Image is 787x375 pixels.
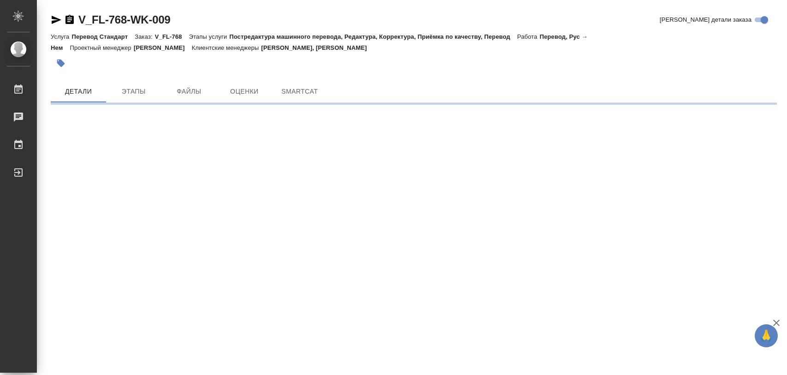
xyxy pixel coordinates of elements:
p: Постредактура машинного перевода, Редактура, Корректура, Приёмка по качеству, Перевод [229,33,517,40]
p: Работа [517,33,540,40]
span: Файлы [167,86,211,97]
span: SmartCat [278,86,322,97]
span: 🙏 [758,326,774,345]
span: Этапы [112,86,156,97]
p: Клиентские менеджеры [192,44,261,51]
a: V_FL-768-WK-009 [78,13,171,26]
span: Оценки [222,86,266,97]
span: [PERSON_NAME] детали заказа [660,15,751,24]
p: [PERSON_NAME] [134,44,192,51]
p: V_FL-768 [155,33,189,40]
button: Скопировать ссылку для ЯМессенджера [51,14,62,25]
p: [PERSON_NAME], [PERSON_NAME] [261,44,374,51]
p: Проектный менеджер [70,44,133,51]
p: Услуга [51,33,71,40]
p: Перевод Стандарт [71,33,135,40]
span: Детали [56,86,101,97]
button: Скопировать ссылку [64,14,75,25]
p: Этапы услуги [189,33,230,40]
button: Добавить тэг [51,53,71,73]
p: Заказ: [135,33,154,40]
button: 🙏 [755,324,778,347]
